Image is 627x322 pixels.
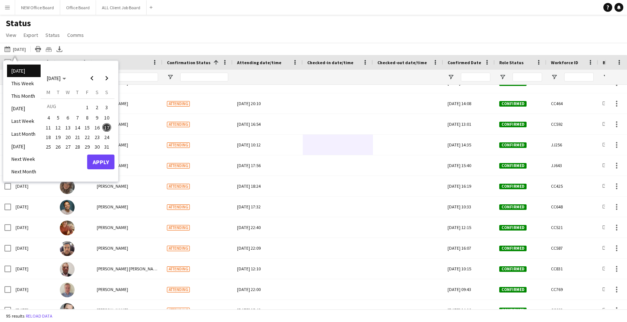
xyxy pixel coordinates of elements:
span: 20 [64,133,72,142]
div: CC603 [547,300,598,320]
div: [DATE] 10:15 [443,259,495,279]
button: 03-08-2025 [102,101,112,113]
div: [DATE] 16:54 [237,114,298,134]
span: 30 [93,142,102,151]
div: [DATE] 22:40 [237,217,298,238]
button: 16-08-2025 [92,123,102,132]
button: Open Filter Menu [167,74,174,80]
li: [DATE] [7,65,41,77]
div: JJ643 [547,155,598,176]
span: 16 [93,123,102,132]
li: This Week [7,77,41,90]
span: Confirmation Status [167,60,210,65]
span: 15 [83,123,92,132]
div: [DATE] [11,217,55,238]
button: 10-08-2025 [102,113,112,122]
button: 15-08-2025 [82,123,92,132]
div: CC587 [547,238,598,258]
button: Reload data [24,312,54,320]
span: Attending [167,266,190,272]
span: T [76,89,79,96]
div: [DATE] 15:40 [443,155,495,176]
button: [DATE] [3,45,27,53]
img: James Beggs [60,221,75,235]
div: CC521 [547,217,598,238]
span: 7 [73,114,82,122]
li: Last Week [7,115,41,127]
span: Checked-out date/time [377,60,427,65]
span: Attending [167,101,190,107]
span: View [6,32,16,38]
div: [DATE] [11,300,55,320]
button: 06-08-2025 [63,113,73,122]
button: 27-08-2025 [63,142,73,152]
input: Role Status Filter Input [513,73,542,82]
span: Confirmed [499,204,527,210]
button: Office Board [60,0,96,15]
span: Attending [167,184,190,189]
span: [PERSON_NAME] [97,183,128,189]
span: Board [603,60,616,65]
button: 19-08-2025 [53,132,63,142]
div: [DATE] 14:35 [443,135,495,155]
img: Raymond Bethley [60,200,75,215]
span: Workforce ID [551,60,578,65]
span: 26 [54,142,63,151]
span: Confirmed [499,308,527,313]
div: [DATE] 12:15 [443,217,495,238]
span: 1 [83,102,92,112]
span: 9 [93,114,102,122]
span: [PERSON_NAME] [97,307,128,313]
span: 24 [102,133,111,142]
td: AUG [44,101,82,113]
button: NEW Office Board [15,0,60,15]
div: [DATE] 22:00 [237,279,298,300]
button: 09-08-2025 [92,113,102,122]
span: Confirmed [499,163,527,169]
span: 31 [102,142,111,151]
span: 25 [44,142,53,151]
span: Confirmed [499,122,527,127]
button: 30-08-2025 [92,142,102,152]
span: 29 [83,142,92,151]
img: Philip JOHN Boyd Doherty [60,262,75,277]
div: CC592 [547,114,598,134]
button: 28-08-2025 [73,142,82,152]
span: Confirmed [499,101,527,107]
button: 17-08-2025 [102,123,112,132]
button: 23-08-2025 [92,132,102,142]
span: Attending [167,204,190,210]
button: Next month [99,71,114,86]
span: T [57,89,59,96]
span: 3 [102,102,111,112]
span: 13 [64,123,72,132]
button: 22-08-2025 [82,132,92,142]
div: [DATE] 10:12 [237,135,298,155]
span: 21 [73,133,82,142]
button: ALL Client Job Board [96,0,147,15]
input: Confirmation Status Filter Input [180,73,228,82]
div: [DATE] 17:32 [237,197,298,217]
span: Confirmed [499,142,527,148]
span: Confirmed [499,287,527,292]
span: Attending [167,287,190,292]
div: [DATE] 14:10 [443,300,495,320]
button: 07-08-2025 [73,113,82,122]
span: Checked-in date/time [307,60,353,65]
span: 17 [102,123,111,132]
span: [PERSON_NAME] [97,204,128,210]
button: Open Filter Menu [551,74,558,80]
span: W [66,89,70,96]
button: 18-08-2025 [44,132,53,142]
div: [DATE] 20:10 [237,93,298,114]
div: [DATE] 16:07 [443,238,495,258]
div: [DATE] 13:01 [443,114,495,134]
div: [DATE] 10:33 [443,197,495,217]
input: Name Filter Input [110,73,158,82]
img: Craig Leinster [60,303,75,318]
button: 12-08-2025 [53,123,63,132]
span: 28 [73,142,82,151]
img: Marc Berwick [60,283,75,297]
span: [PERSON_NAME] [97,225,128,230]
button: 24-08-2025 [102,132,112,142]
